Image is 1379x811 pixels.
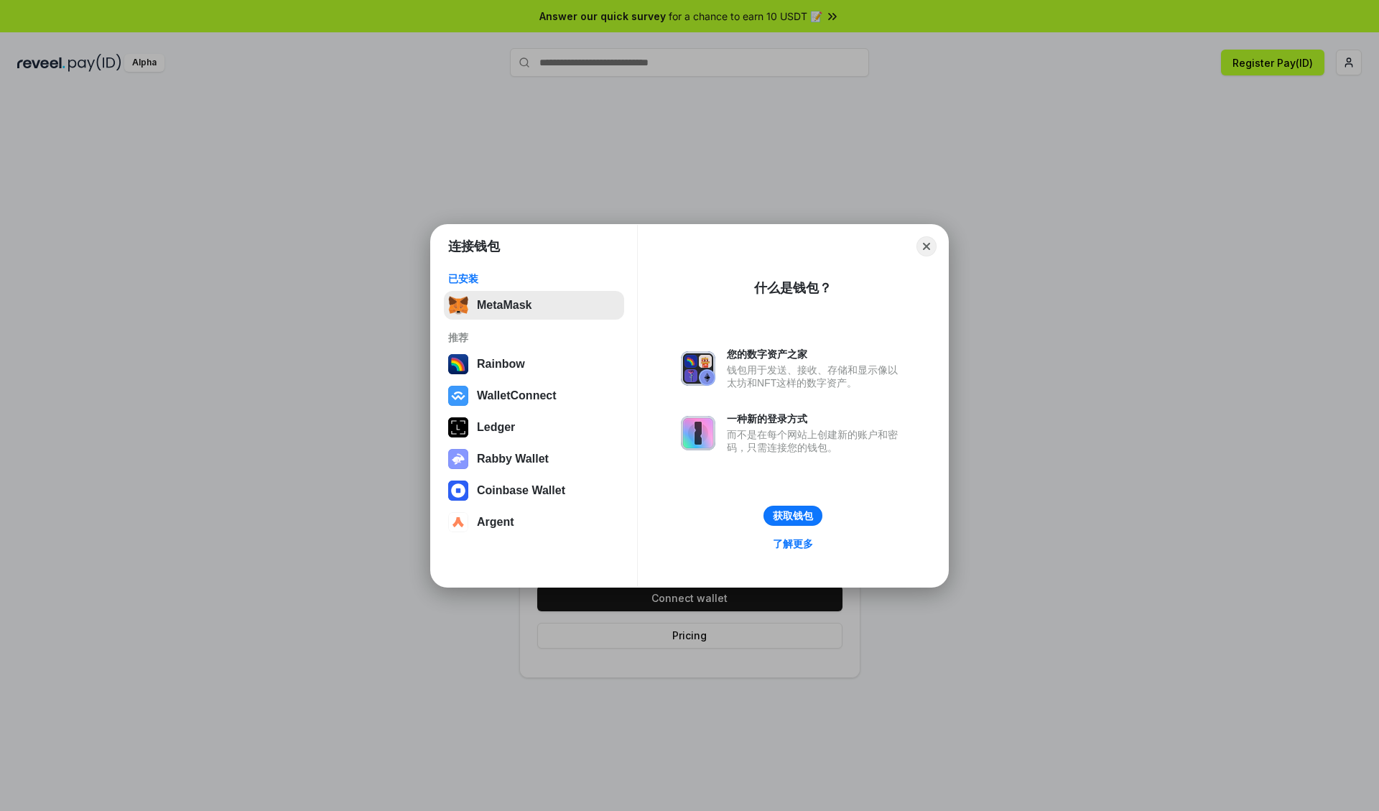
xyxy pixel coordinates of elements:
[448,331,620,344] div: 推荐
[727,348,905,361] div: 您的数字资产之家
[448,295,468,315] img: svg+xml,%3Csvg%20fill%3D%22none%22%20height%3D%2233%22%20viewBox%3D%220%200%2035%2033%22%20width%...
[754,279,832,297] div: 什么是钱包？
[477,484,565,497] div: Coinbase Wallet
[448,449,468,469] img: svg+xml,%3Csvg%20xmlns%3D%22http%3A%2F%2Fwww.w3.org%2F2000%2Fsvg%22%20fill%3D%22none%22%20viewBox...
[477,421,515,434] div: Ledger
[444,381,624,410] button: WalletConnect
[444,476,624,505] button: Coinbase Wallet
[477,516,514,529] div: Argent
[444,350,624,379] button: Rainbow
[916,236,937,256] button: Close
[681,416,715,450] img: svg+xml,%3Csvg%20xmlns%3D%22http%3A%2F%2Fwww.w3.org%2F2000%2Fsvg%22%20fill%3D%22none%22%20viewBox...
[448,512,468,532] img: svg+xml,%3Csvg%20width%3D%2228%22%20height%3D%2228%22%20viewBox%3D%220%200%2028%2028%22%20fill%3D...
[681,351,715,386] img: svg+xml,%3Csvg%20xmlns%3D%22http%3A%2F%2Fwww.w3.org%2F2000%2Fsvg%22%20fill%3D%22none%22%20viewBox...
[444,291,624,320] button: MetaMask
[448,417,468,437] img: svg+xml,%3Csvg%20xmlns%3D%22http%3A%2F%2Fwww.w3.org%2F2000%2Fsvg%22%20width%3D%2228%22%20height%3...
[444,445,624,473] button: Rabby Wallet
[448,354,468,374] img: svg+xml,%3Csvg%20width%3D%22120%22%20height%3D%22120%22%20viewBox%3D%220%200%20120%20120%22%20fil...
[477,358,525,371] div: Rainbow
[448,272,620,285] div: 已安装
[448,386,468,406] img: svg+xml,%3Csvg%20width%3D%2228%22%20height%3D%2228%22%20viewBox%3D%220%200%2028%2028%22%20fill%3D...
[448,481,468,501] img: svg+xml,%3Csvg%20width%3D%2228%22%20height%3D%2228%22%20viewBox%3D%220%200%2028%2028%22%20fill%3D...
[764,534,822,553] a: 了解更多
[763,506,822,526] button: 获取钱包
[727,412,905,425] div: 一种新的登录方式
[477,453,549,465] div: Rabby Wallet
[773,537,813,550] div: 了解更多
[444,508,624,537] button: Argent
[477,389,557,402] div: WalletConnect
[727,363,905,389] div: 钱包用于发送、接收、存储和显示像以太坊和NFT这样的数字资产。
[773,509,813,522] div: 获取钱包
[477,299,531,312] div: MetaMask
[448,238,500,255] h1: 连接钱包
[444,413,624,442] button: Ledger
[727,428,905,454] div: 而不是在每个网站上创建新的账户和密码，只需连接您的钱包。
